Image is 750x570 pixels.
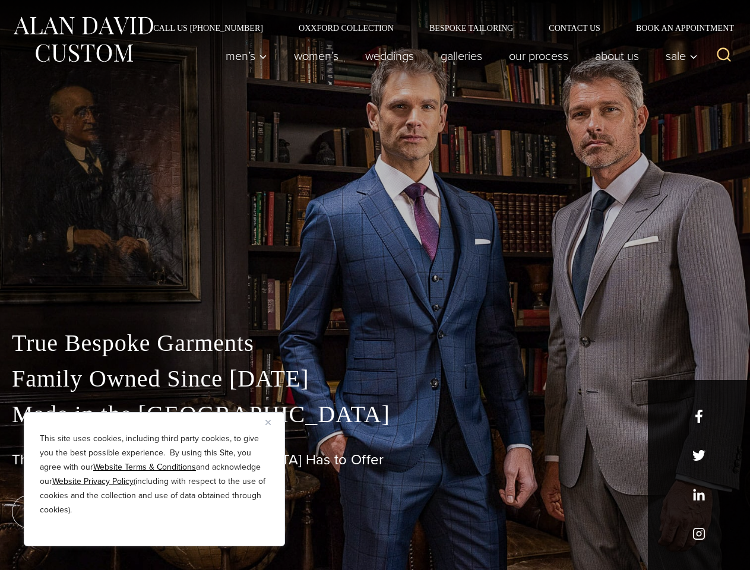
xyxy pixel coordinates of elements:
a: Our Process [496,44,582,68]
img: Close [265,420,271,425]
a: Website Privacy Policy [52,475,134,487]
h1: The Best Custom Suits [GEOGRAPHIC_DATA] Has to Offer [12,451,738,468]
a: About Us [582,44,653,68]
span: Sale [666,50,698,62]
span: Men’s [226,50,267,62]
a: Book an Appointment [618,24,738,32]
p: True Bespoke Garments Family Owned Since [DATE] Made in the [GEOGRAPHIC_DATA] [12,325,738,432]
a: book an appointment [12,495,178,528]
a: Website Terms & Conditions [93,461,196,473]
a: Bespoke Tailoring [412,24,531,32]
button: Close [265,415,280,429]
button: View Search Form [710,42,738,70]
a: Women’s [281,44,352,68]
img: Alan David Custom [12,13,154,66]
a: Contact Us [531,24,618,32]
a: Oxxford Collection [281,24,412,32]
a: weddings [352,44,428,68]
nav: Primary Navigation [213,44,704,68]
p: This site uses cookies, including third party cookies, to give you the best possible experience. ... [40,432,269,517]
nav: Secondary Navigation [135,24,738,32]
a: Galleries [428,44,496,68]
a: Call Us [PHONE_NUMBER] [135,24,281,32]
